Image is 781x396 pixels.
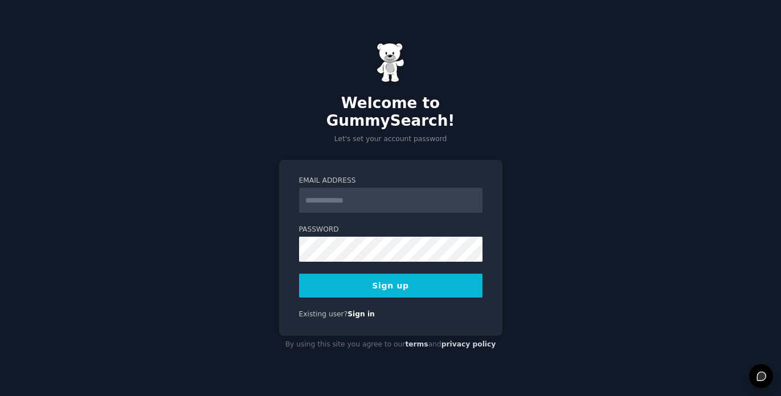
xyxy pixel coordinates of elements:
div: By using this site you agree to our and [279,336,502,354]
img: Gummy Bear [377,43,405,82]
h2: Welcome to GummySearch! [279,94,502,130]
a: Sign in [347,310,375,318]
a: terms [405,340,428,348]
button: Sign up [299,274,482,298]
a: privacy policy [441,340,496,348]
p: Let's set your account password [279,134,502,145]
label: Password [299,225,482,235]
span: Existing user? [299,310,348,318]
label: Email Address [299,176,482,186]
